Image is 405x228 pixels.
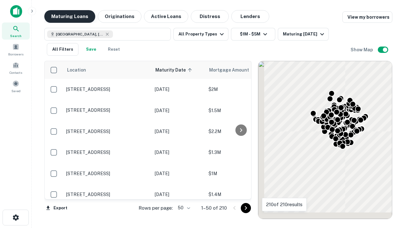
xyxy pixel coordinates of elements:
p: $1.5M [209,107,272,114]
button: Maturing Loans [44,10,95,23]
p: [STREET_ADDRESS] [66,86,148,92]
p: $1M [209,170,272,177]
a: Saved [2,78,30,95]
button: Originations [98,10,141,23]
button: $1M - $5M [231,28,275,41]
a: View my borrowers [342,11,392,23]
p: [STREET_ADDRESS] [66,171,148,176]
button: Distress [191,10,229,23]
button: Lenders [231,10,269,23]
div: Maturing [DATE] [283,30,326,38]
iframe: Chat Widget [373,177,405,208]
span: Borrowers [8,52,23,57]
p: [DATE] [155,128,202,135]
span: Maturity Date [155,66,194,74]
button: [GEOGRAPHIC_DATA], [GEOGRAPHIC_DATA], [GEOGRAPHIC_DATA] [44,28,171,41]
p: $1.3M [209,149,272,156]
p: $1.4M [209,191,272,198]
p: [DATE] [155,86,202,93]
h6: Show Map [351,46,374,53]
th: Maturity Date [152,61,205,79]
div: 0 0 [258,61,392,219]
img: capitalize-icon.png [10,5,22,18]
button: All Filters [47,43,78,56]
p: 1–50 of 210 [201,204,227,212]
button: Save your search to get updates of matches that match your search criteria. [81,43,101,56]
p: 210 of 210 results [266,201,302,208]
p: [DATE] [155,107,202,114]
button: Export [44,203,69,213]
button: All Property Types [173,28,228,41]
button: Maturing [DATE] [278,28,329,41]
span: Contacts [9,70,22,75]
button: Reset [104,43,124,56]
a: Contacts [2,59,30,76]
p: [STREET_ADDRESS] [66,192,148,197]
span: Location [67,66,86,74]
p: [STREET_ADDRESS] [66,149,148,155]
a: Search [2,22,30,40]
a: Borrowers [2,41,30,58]
th: Mortgage Amount [205,61,275,79]
span: Mortgage Amount [209,66,257,74]
span: Saved [11,88,21,93]
th: Location [63,61,152,79]
button: Go to next page [241,203,251,213]
p: $2.2M [209,128,272,135]
span: Search [10,33,22,38]
p: [DATE] [155,170,202,177]
p: [DATE] [155,191,202,198]
span: [GEOGRAPHIC_DATA], [GEOGRAPHIC_DATA], [GEOGRAPHIC_DATA] [56,31,103,37]
div: 50 [175,203,191,212]
p: [STREET_ADDRESS] [66,129,148,134]
button: Active Loans [144,10,188,23]
p: [STREET_ADDRESS] [66,107,148,113]
p: $2M [209,86,272,93]
p: Rows per page: [139,204,173,212]
p: [DATE] [155,149,202,156]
